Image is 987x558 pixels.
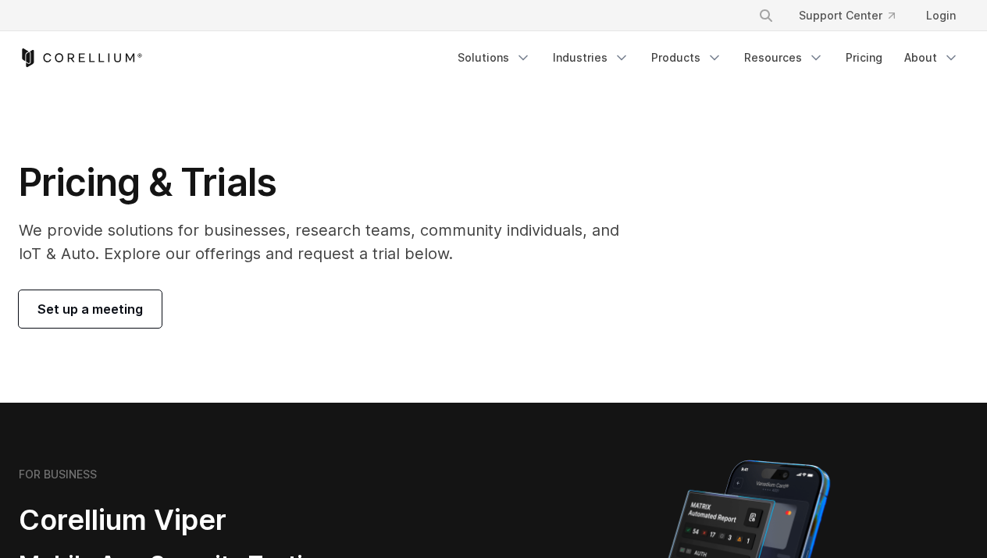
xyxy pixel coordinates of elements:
h1: Pricing & Trials [19,159,641,206]
a: About [895,44,968,72]
p: We provide solutions for businesses, research teams, community individuals, and IoT & Auto. Explo... [19,219,641,265]
div: Navigation Menu [739,2,968,30]
span: Set up a meeting [37,300,143,318]
a: Login [914,2,968,30]
a: Corellium Home [19,48,143,67]
a: Products [642,44,732,72]
button: Search [752,2,780,30]
div: Navigation Menu [448,44,968,72]
a: Set up a meeting [19,290,162,328]
a: Support Center [786,2,907,30]
a: Pricing [836,44,892,72]
a: Industries [543,44,639,72]
a: Solutions [448,44,540,72]
h6: FOR BUSINESS [19,467,97,482]
h2: Corellium Viper [19,503,419,538]
a: Resources [735,44,833,72]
